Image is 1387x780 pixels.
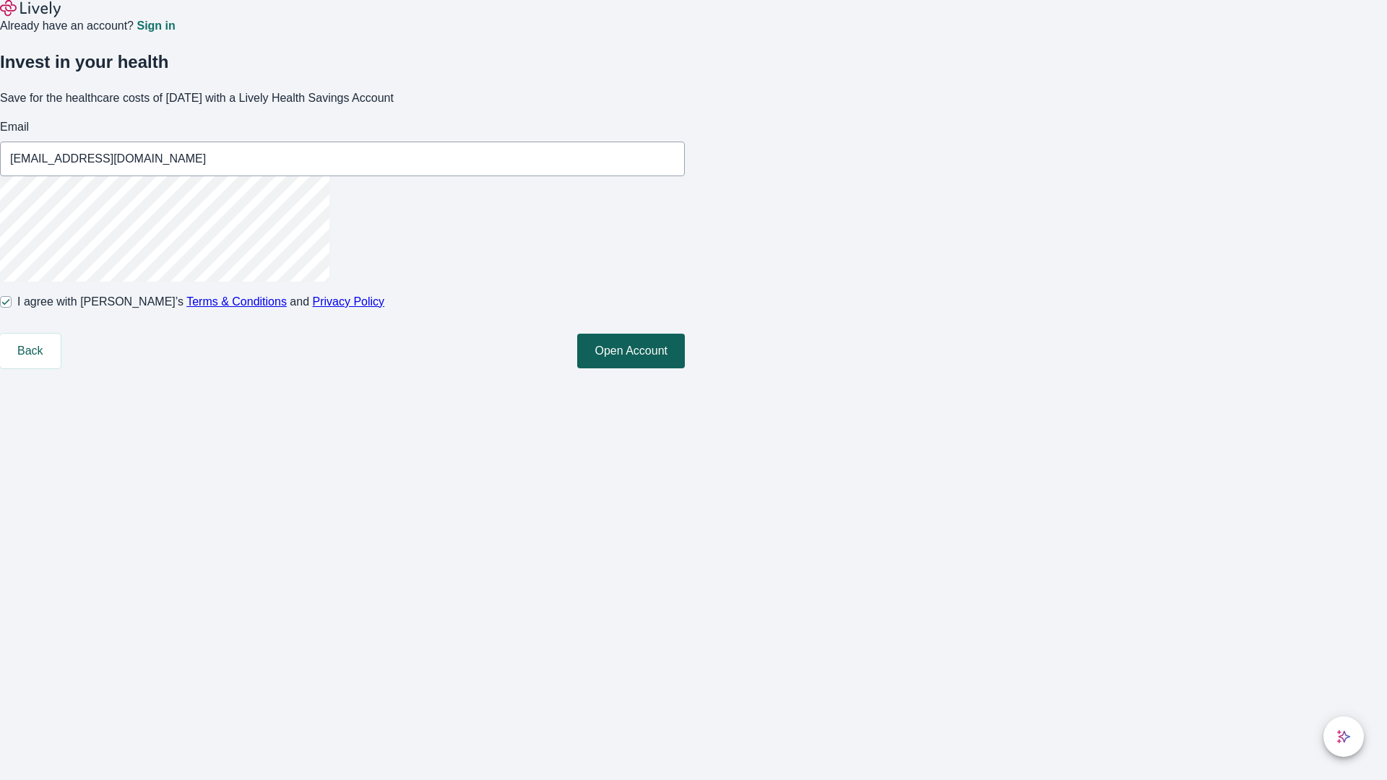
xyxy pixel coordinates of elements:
svg: Lively AI Assistant [1336,729,1351,744]
a: Privacy Policy [313,295,385,308]
button: Open Account [577,334,685,368]
button: chat [1323,716,1364,757]
a: Terms & Conditions [186,295,287,308]
span: I agree with [PERSON_NAME]’s and [17,293,384,311]
a: Sign in [137,20,175,32]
